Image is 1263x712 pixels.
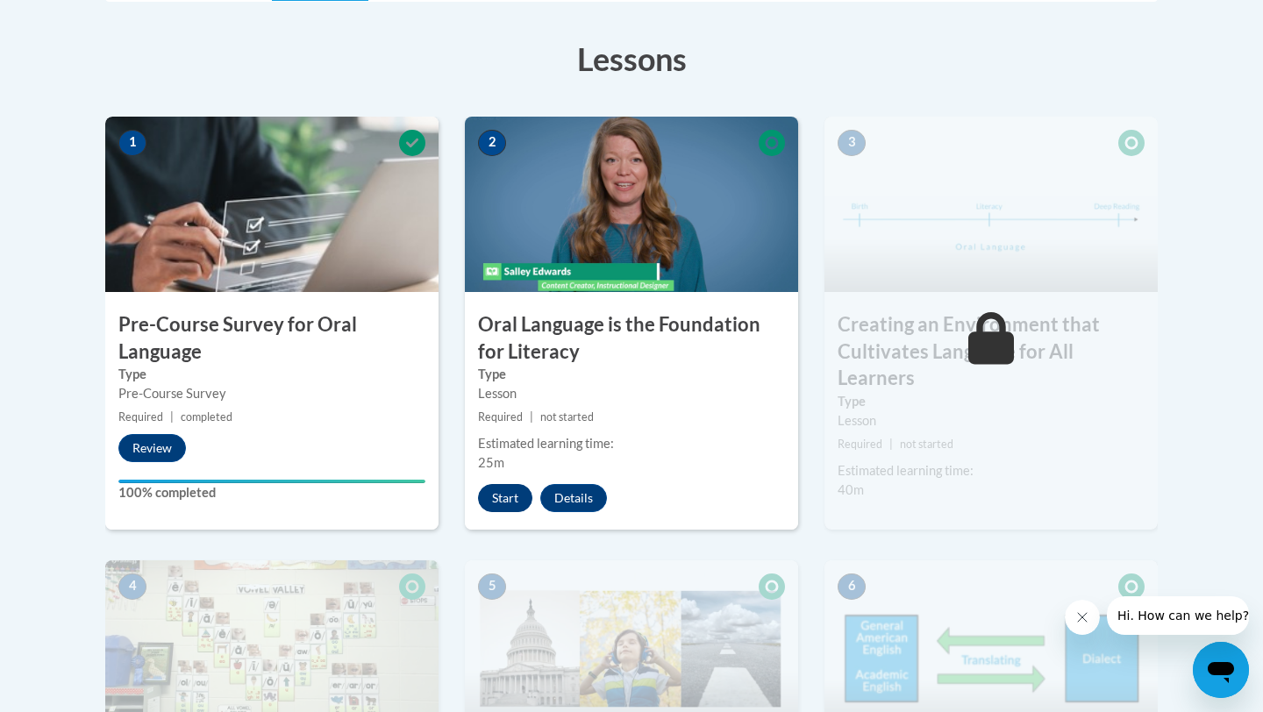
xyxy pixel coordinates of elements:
[105,117,439,292] img: Course Image
[181,410,232,424] span: completed
[118,483,425,502] label: 100% completed
[900,438,953,451] span: not started
[478,384,785,403] div: Lesson
[838,438,882,451] span: Required
[478,365,785,384] label: Type
[824,117,1158,292] img: Course Image
[838,392,1145,411] label: Type
[118,130,146,156] span: 1
[540,410,594,424] span: not started
[530,410,533,424] span: |
[118,480,425,483] div: Your progress
[838,461,1145,481] div: Estimated learning time:
[540,484,607,512] button: Details
[118,384,425,403] div: Pre-Course Survey
[105,37,1158,81] h3: Lessons
[838,482,864,497] span: 40m
[118,365,425,384] label: Type
[1193,642,1249,698] iframe: Button to launch messaging window
[838,130,866,156] span: 3
[478,573,506,600] span: 5
[889,438,893,451] span: |
[105,311,439,366] h3: Pre-Course Survey for Oral Language
[1065,600,1100,635] iframe: Close message
[478,484,532,512] button: Start
[118,573,146,600] span: 4
[118,434,186,462] button: Review
[465,311,798,366] h3: Oral Language is the Foundation for Literacy
[478,434,785,453] div: Estimated learning time:
[1107,596,1249,635] iframe: Message from company
[838,411,1145,431] div: Lesson
[478,455,504,470] span: 25m
[118,410,163,424] span: Required
[478,410,523,424] span: Required
[170,410,174,424] span: |
[478,130,506,156] span: 2
[838,573,866,600] span: 6
[824,311,1158,392] h3: Creating an Environment that Cultivates Language for All Learners
[465,117,798,292] img: Course Image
